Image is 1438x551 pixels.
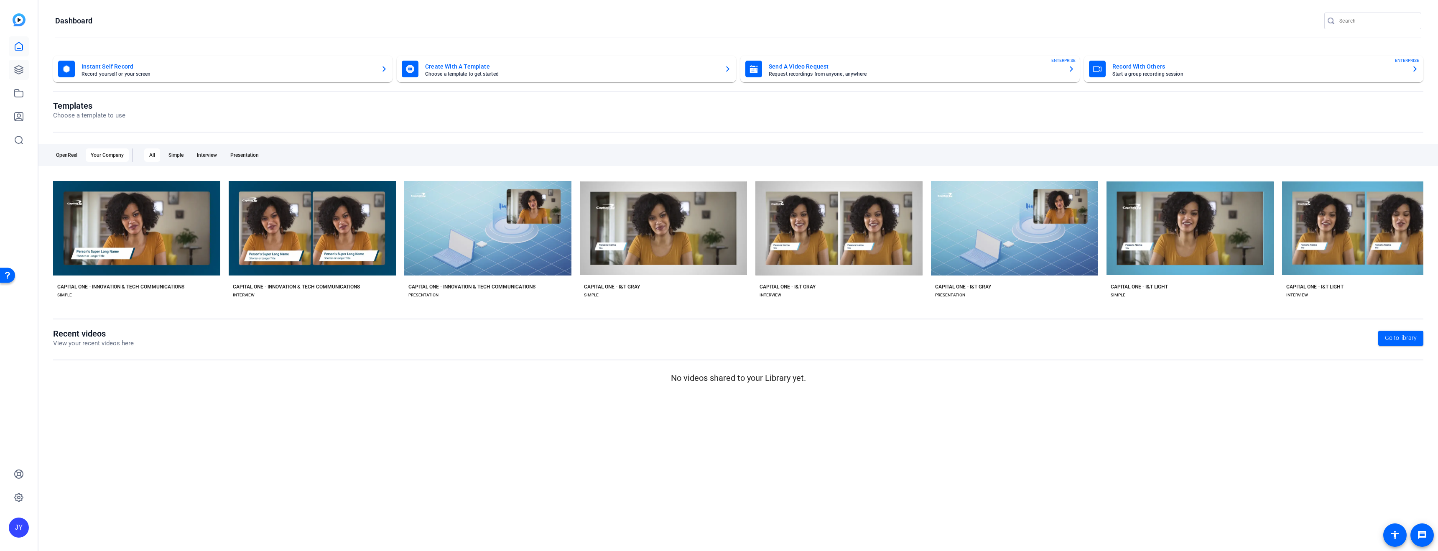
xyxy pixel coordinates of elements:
[13,13,25,26] img: blue-gradient.svg
[51,148,82,162] div: OpenReel
[57,283,184,290] div: CAPITAL ONE - INNOVATION & TECH COMMUNICATIONS
[82,71,374,77] mat-card-subtitle: Record yourself or your screen
[935,283,991,290] div: CAPITAL ONE - I&T GRAY
[1111,283,1168,290] div: CAPITAL ONE - I&T LIGHT
[1395,57,1419,64] span: ENTERPRISE
[53,329,134,339] h1: Recent videos
[1112,71,1405,77] mat-card-subtitle: Start a group recording session
[53,372,1423,384] p: No videos shared to your Library yet.
[1084,56,1423,82] button: Record With OthersStart a group recording sessionENTERPRISE
[584,292,599,298] div: SIMPLE
[769,71,1061,77] mat-card-subtitle: Request recordings from anyone, anywhere
[1051,57,1076,64] span: ENTERPRISE
[769,61,1061,71] mat-card-title: Send A Video Request
[1417,530,1427,540] mat-icon: message
[233,283,360,290] div: CAPITAL ONE - INNOVATION & TECH COMMUNICATIONS
[1111,292,1125,298] div: SIMPLE
[55,16,92,26] h1: Dashboard
[144,148,160,162] div: All
[192,148,222,162] div: Interview
[935,292,965,298] div: PRESENTATION
[425,71,718,77] mat-card-subtitle: Choose a template to get started
[233,292,255,298] div: INTERVIEW
[397,56,736,82] button: Create With A TemplateChoose a template to get started
[760,283,816,290] div: CAPITAL ONE - I&T GRAY
[760,292,781,298] div: INTERVIEW
[1286,283,1344,290] div: CAPITAL ONE - I&T LIGHT
[57,292,72,298] div: SIMPLE
[53,111,125,120] p: Choose a template to use
[1390,530,1400,540] mat-icon: accessibility
[1378,331,1423,346] a: Go to library
[1339,16,1415,26] input: Search
[408,292,439,298] div: PRESENTATION
[86,148,129,162] div: Your Company
[9,518,29,538] div: JY
[1112,61,1405,71] mat-card-title: Record With Others
[163,148,189,162] div: Simple
[225,148,264,162] div: Presentation
[1286,292,1308,298] div: INTERVIEW
[53,101,125,111] h1: Templates
[1385,334,1417,342] span: Go to library
[425,61,718,71] mat-card-title: Create With A Template
[740,56,1080,82] button: Send A Video RequestRequest recordings from anyone, anywhereENTERPRISE
[408,283,535,290] div: CAPITAL ONE - INNOVATION & TECH COMMUNICATIONS
[584,283,640,290] div: CAPITAL ONE - I&T GRAY
[82,61,374,71] mat-card-title: Instant Self Record
[53,339,134,348] p: View your recent videos here
[53,56,393,82] button: Instant Self RecordRecord yourself or your screen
